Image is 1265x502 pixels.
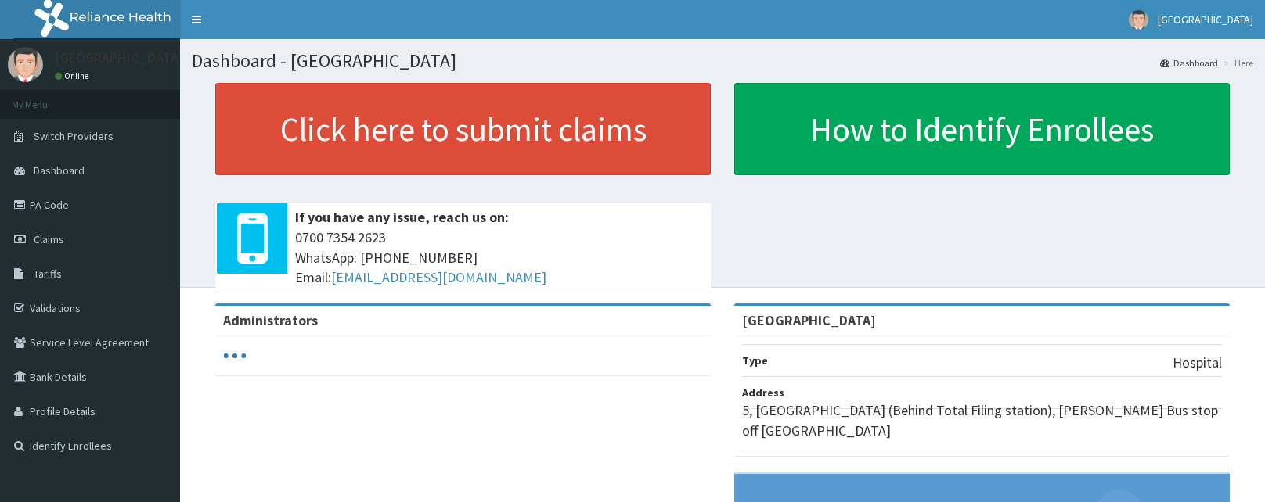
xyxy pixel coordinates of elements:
img: User Image [1129,10,1148,30]
span: Switch Providers [34,129,114,143]
img: User Image [8,47,43,82]
span: Tariffs [34,267,62,281]
a: Dashboard [1160,56,1218,70]
a: [EMAIL_ADDRESS][DOMAIN_NAME] [331,268,546,286]
a: Click here to submit claims [215,83,711,175]
li: Here [1220,56,1253,70]
p: 5, [GEOGRAPHIC_DATA] (Behind Total Filing station), [PERSON_NAME] Bus stop off [GEOGRAPHIC_DATA] [742,400,1222,440]
b: Administrators [223,311,318,329]
span: Claims [34,232,64,246]
a: Online [55,70,92,81]
b: Type [742,353,768,368]
span: 0700 7354 2623 WhatsApp: [PHONE_NUMBER] Email: [295,228,703,288]
h1: Dashboard - [GEOGRAPHIC_DATA] [192,51,1253,71]
p: Hospital [1173,353,1222,373]
b: Address [742,385,784,400]
p: [GEOGRAPHIC_DATA] [55,51,184,65]
a: How to Identify Enrollees [734,83,1230,175]
svg: audio-loading [223,344,247,368]
span: Dashboard [34,163,85,177]
b: If you have any issue, reach us on: [295,208,509,226]
span: [GEOGRAPHIC_DATA] [1158,13,1253,27]
strong: [GEOGRAPHIC_DATA] [742,311,876,329]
